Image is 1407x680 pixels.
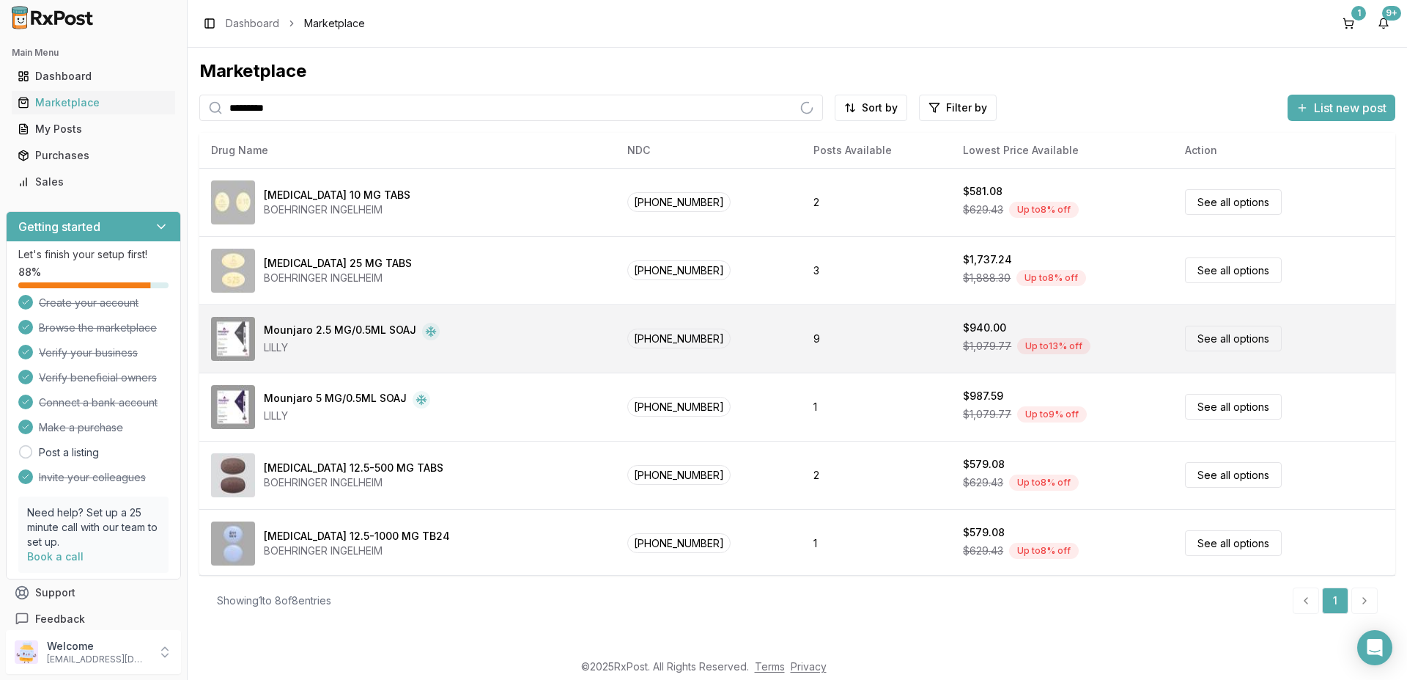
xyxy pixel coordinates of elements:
div: Dashboard [18,69,169,84]
p: Need help? Set up a 25 minute call with our team to set up. [27,505,160,549]
td: 1 [802,373,951,441]
span: Verify beneficial owners [39,370,157,385]
div: Showing 1 to 8 of 8 entries [217,593,331,608]
button: Filter by [919,95,997,121]
img: RxPost Logo [6,6,100,29]
div: BOEHRINGER INGELHEIM [264,544,450,558]
div: My Posts [18,122,169,136]
div: $579.08 [963,457,1005,472]
th: Drug Name [199,133,616,168]
span: Create your account [39,296,139,310]
button: Dashboard [6,65,181,88]
p: Let's finish your setup first! [18,247,169,262]
img: User avatar [15,640,38,664]
h2: Main Menu [12,47,175,59]
h3: Getting started [18,218,100,235]
span: 88 % [18,265,41,279]
span: Invite your colleagues [39,470,146,485]
div: Up to 9 % off [1017,406,1087,423]
button: Purchases [6,144,181,167]
button: 9+ [1372,12,1395,35]
span: [PHONE_NUMBER] [627,192,731,212]
th: Posts Available [802,133,951,168]
div: [MEDICAL_DATA] 10 MG TABS [264,188,410,202]
div: Sales [18,175,169,189]
td: 9 [802,304,951,373]
a: List new post [1288,102,1395,117]
button: Feedback [6,606,181,632]
span: [PHONE_NUMBER] [627,260,731,280]
span: Connect a bank account [39,395,158,410]
span: Browse the marketplace [39,321,157,335]
div: $579.08 [963,525,1005,540]
img: Jardiance 25 MG TABS [211,249,255,293]
button: Marketplace [6,91,181,114]
div: Marketplace [18,95,169,110]
nav: pagination [1293,588,1378,614]
div: [MEDICAL_DATA] 12.5-500 MG TABS [264,461,443,475]
div: Purchases [18,148,169,163]
td: 2 [802,168,951,236]
div: Mounjaro 2.5 MG/0.5ML SOAJ [264,323,416,340]
a: See all options [1185,257,1282,283]
span: $1,888.30 [963,271,1011,285]
div: 9+ [1382,6,1401,21]
span: $629.43 [963,202,1003,217]
span: Feedback [35,612,85,626]
p: [EMAIL_ADDRESS][DOMAIN_NAME] [47,654,149,665]
a: Dashboard [12,63,175,89]
span: $1,079.77 [963,407,1011,422]
a: 1 [1337,12,1360,35]
a: Sales [12,169,175,195]
button: Sales [6,170,181,194]
a: 1 [1322,588,1348,614]
img: Synjardy 12.5-500 MG TABS [211,453,255,497]
a: Terms [755,660,785,673]
span: $629.43 [963,544,1003,558]
span: Make a purchase [39,420,123,435]
div: Mounjaro 5 MG/0.5ML SOAJ [264,391,407,409]
span: [PHONE_NUMBER] [627,533,731,553]
a: See all options [1185,189,1282,215]
a: See all options [1185,394,1282,420]
div: LILLY [264,409,430,423]
td: 1 [802,509,951,577]
div: Up to 8 % off [1016,270,1086,286]
div: [MEDICAL_DATA] 25 MG TABS [264,256,412,271]
a: Privacy [791,660,827,673]
span: Sort by [862,100,898,115]
th: NDC [616,133,802,168]
span: [PHONE_NUMBER] [627,465,731,485]
div: [MEDICAL_DATA] 12.5-1000 MG TB24 [264,529,450,544]
div: $581.08 [963,184,1002,199]
img: Synjardy XR 12.5-1000 MG TB24 [211,522,255,566]
th: Lowest Price Available [951,133,1173,168]
a: See all options [1185,326,1282,351]
div: Up to 8 % off [1009,202,1079,218]
a: Post a listing [39,445,99,460]
button: Sort by [835,95,907,121]
button: Support [6,580,181,606]
nav: breadcrumb [226,16,365,31]
span: $629.43 [963,475,1003,490]
div: $1,737.24 [963,252,1012,267]
span: [PHONE_NUMBER] [627,397,731,417]
span: Filter by [946,100,987,115]
button: My Posts [6,117,181,141]
td: 2 [802,441,951,509]
span: Verify your business [39,346,138,360]
p: Welcome [47,639,149,654]
div: Up to 13 % off [1017,338,1090,354]
div: BOEHRINGER INGELHEIM [264,475,443,490]
div: Up to 8 % off [1009,543,1079,559]
img: Mounjaro 2.5 MG/0.5ML SOAJ [211,317,255,361]
span: [PHONE_NUMBER] [627,329,731,348]
div: Open Intercom Messenger [1357,630,1392,665]
div: Marketplace [199,59,1395,83]
div: LILLY [264,340,440,355]
a: See all options [1185,530,1282,556]
a: Book a call [27,550,84,563]
a: Marketplace [12,89,175,116]
div: 1 [1351,6,1366,21]
span: Marketplace [304,16,365,31]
